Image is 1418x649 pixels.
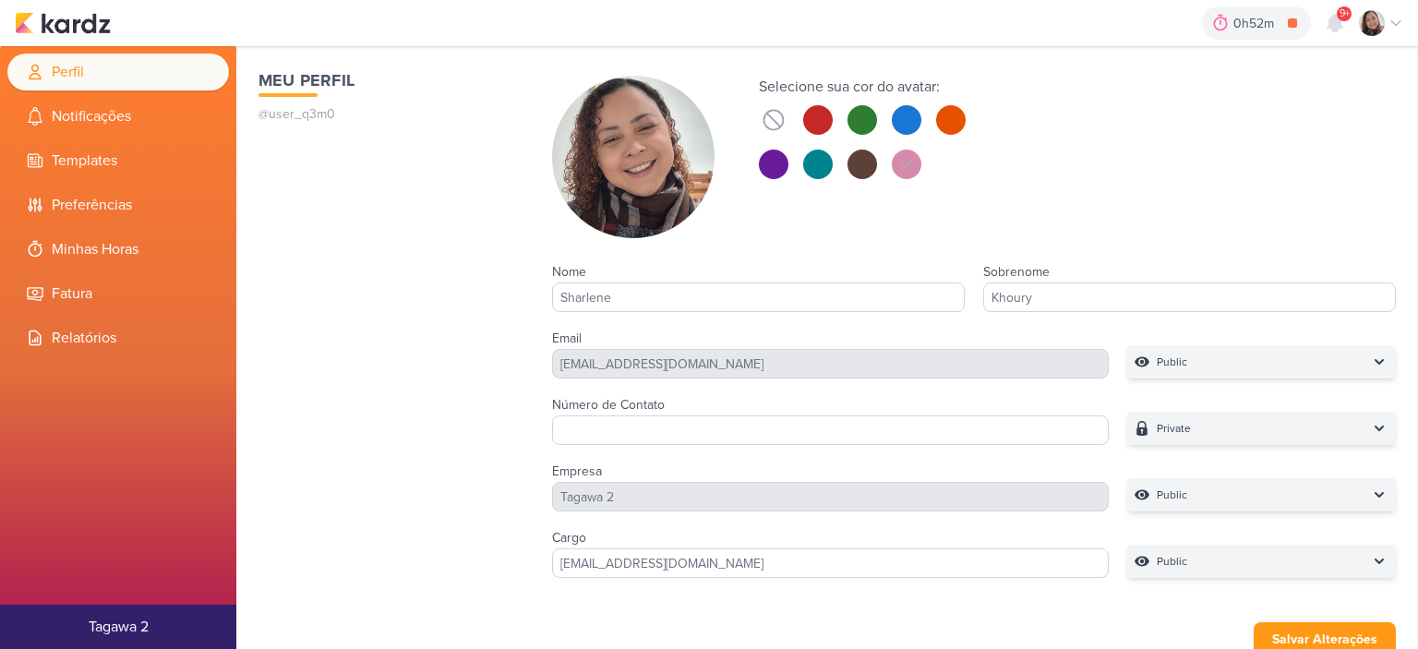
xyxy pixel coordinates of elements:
[7,98,229,135] li: Notificações
[552,264,586,280] label: Nome
[1127,545,1396,578] button: Public
[1157,419,1191,438] p: Private
[1157,353,1187,371] p: Public
[258,68,515,93] h1: Meu Perfil
[7,275,229,312] li: Fatura
[7,231,229,268] li: Minhas Horas
[1127,478,1396,511] button: Public
[552,76,715,238] img: Sharlene Khoury
[552,463,602,479] label: Empresa
[7,54,229,90] li: Perfil
[7,142,229,179] li: Templates
[1157,486,1187,504] p: Public
[15,12,111,34] img: kardz.app
[552,530,586,546] label: Cargo
[1157,552,1187,571] p: Public
[258,104,515,124] p: @user_q3m0
[1127,412,1396,445] button: Private
[552,397,665,413] label: Número de Contato
[983,264,1050,280] label: Sobrenome
[1340,6,1350,21] span: 9+
[1233,14,1280,33] div: 0h52m
[552,349,1109,379] div: [EMAIL_ADDRESS][DOMAIN_NAME]
[1127,345,1396,379] button: Public
[7,186,229,223] li: Preferências
[759,76,966,98] div: Selecione sua cor do avatar:
[7,319,229,356] li: Relatórios
[1359,10,1385,36] img: Sharlene Khoury
[552,331,582,346] label: Email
